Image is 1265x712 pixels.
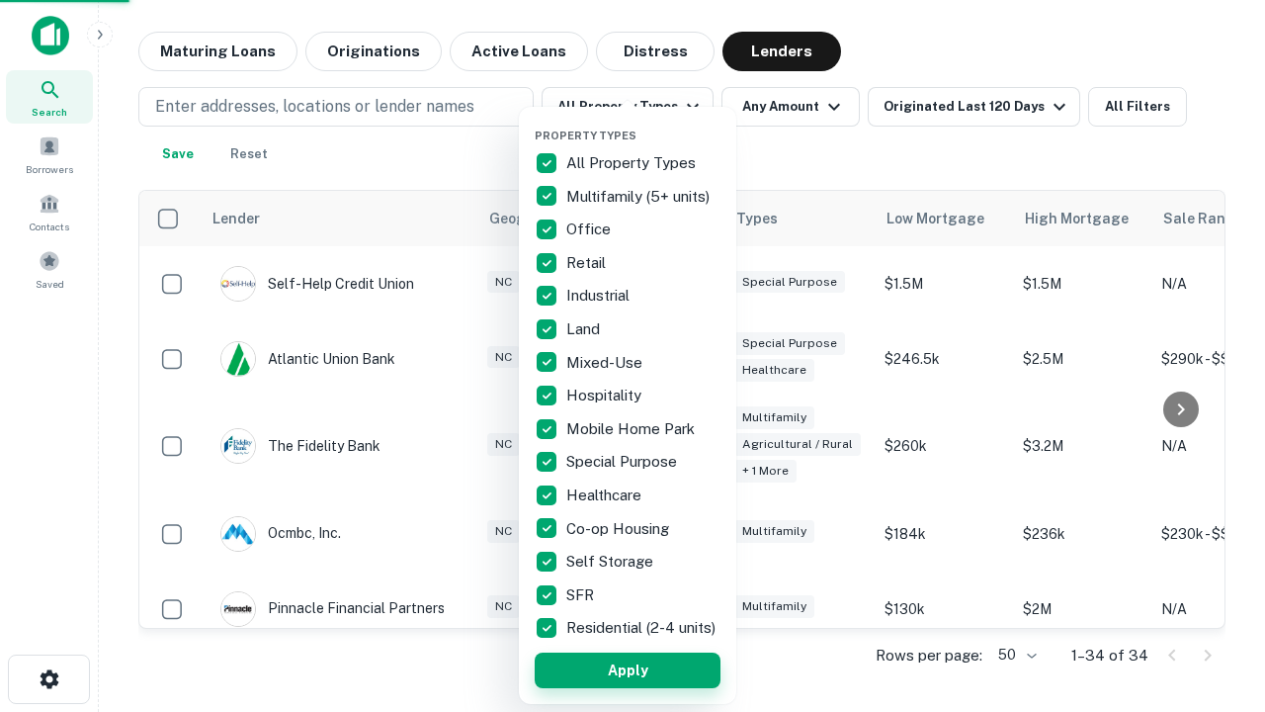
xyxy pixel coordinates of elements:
p: All Property Types [566,151,700,175]
p: SFR [566,583,598,607]
p: Co-op Housing [566,517,673,541]
p: Healthcare [566,484,645,507]
p: Multifamily (5+ units) [566,185,714,209]
p: Land [566,317,604,341]
p: Special Purpose [566,450,681,474]
p: Self Storage [566,550,657,574]
p: Residential (2-4 units) [566,616,719,640]
p: Retail [566,251,610,275]
p: Mixed-Use [566,351,646,375]
span: Property Types [535,130,636,141]
p: Mobile Home Park [566,417,699,441]
p: Office [566,218,615,241]
p: Hospitality [566,384,645,407]
p: Industrial [566,284,633,308]
button: Apply [535,653,720,688]
iframe: Chat Widget [1166,490,1265,585]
